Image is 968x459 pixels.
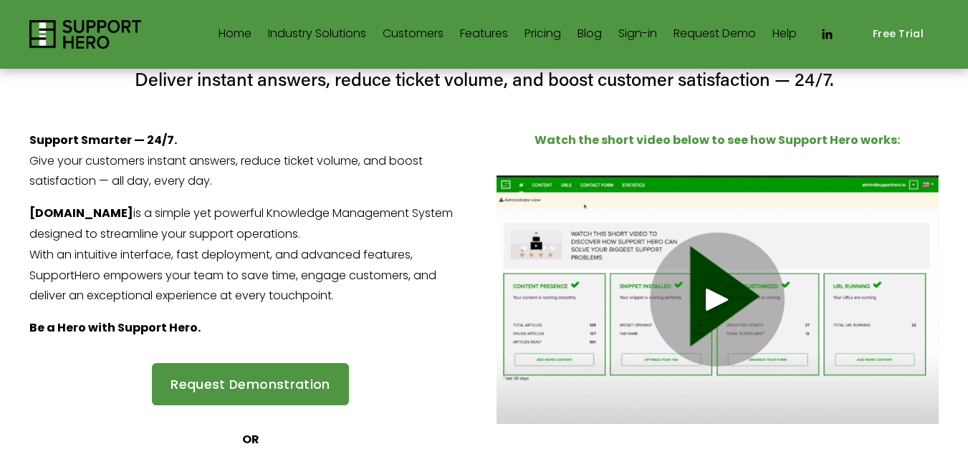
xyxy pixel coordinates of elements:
strong: OR [242,431,259,448]
a: Features [460,23,508,46]
strong: Be a Hero with Support Hero. [29,319,201,336]
div: Play [700,282,734,317]
a: Sign-in [618,23,657,46]
img: Support Hero [29,20,142,49]
h4: Deliver instant answers, reduce ticket volume, and boost customer satisfaction — 24/7. [29,67,939,92]
a: Customers [383,23,444,46]
a: folder dropdown [268,23,366,46]
a: Home [219,23,251,46]
strong: Support Smarter — 24/7. [29,132,177,148]
a: Free Trial [857,17,939,51]
span: Industry Solutions [268,24,366,44]
p: Give your customers instant answers, reduce ticket volume, and boost satisfaction — all day, ever... [29,130,472,192]
strong: Watch the short video below to see how Support Hero works: [535,132,900,148]
a: Request Demonstration [152,363,349,405]
strong: [DOMAIN_NAME] [29,205,133,221]
a: Help [772,23,797,46]
a: Request Demo [674,23,756,46]
a: LinkedIn [820,27,834,42]
a: Pricing [524,23,561,46]
p: is a simple yet powerful Knowledge Management System designed to streamline your support operatio... [29,203,472,306]
a: Blog [578,23,602,46]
